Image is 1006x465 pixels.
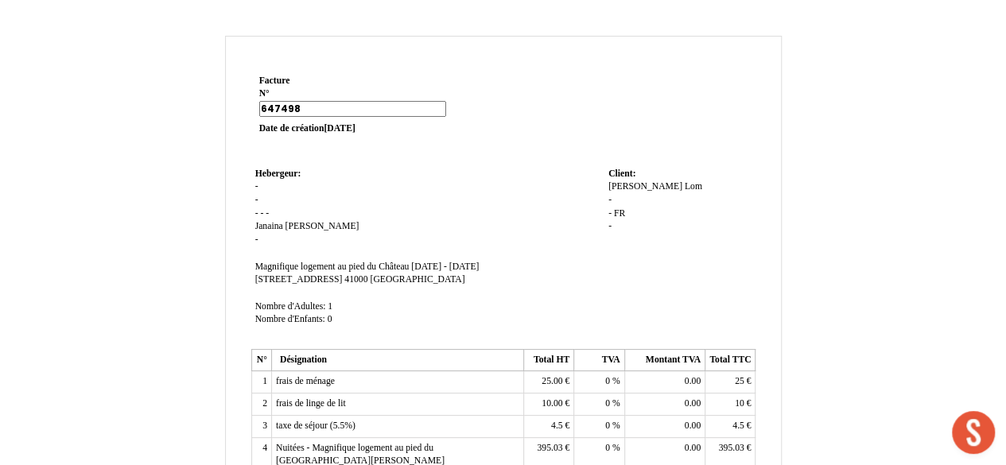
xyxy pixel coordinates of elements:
span: 0 [605,420,610,431]
span: 395.03 [719,443,744,453]
td: 2 [251,393,271,416]
span: - [260,208,263,219]
span: Magnifique logement au pied du Château [255,262,410,272]
span: - [255,181,258,192]
span: FR [614,208,625,219]
span: 0 [605,443,610,453]
span: - [608,221,612,231]
span: [STREET_ADDRESS] [255,274,343,285]
span: [PERSON_NAME] [608,181,682,192]
span: taxe de séjour (5.5%) [276,420,355,431]
th: TVA [574,349,624,371]
th: Total TTC [705,349,755,371]
th: Désignation [271,349,523,371]
strong: Date de création [259,123,355,134]
td: % [574,371,624,393]
td: 3 [251,415,271,437]
strong: N° [259,87,449,117]
div: Ouvrir le chat [952,411,995,454]
td: € [523,371,573,393]
span: Nombre d'Adultes: [255,301,326,312]
th: N° [251,349,271,371]
span: - [255,208,258,219]
th: Montant TVA [624,349,705,371]
td: 1 [251,371,271,393]
span: 0.00 [685,398,701,409]
span: Nombre d'Enfants: [255,314,325,324]
span: - [266,208,269,219]
span: Client: [608,169,635,179]
th: Total HT [523,349,573,371]
span: [PERSON_NAME] [285,221,359,231]
span: Hebergeur: [255,169,301,179]
span: - [608,195,612,205]
span: - [255,234,258,245]
td: € [705,371,755,393]
td: % [574,415,624,437]
span: 0 [605,398,610,409]
td: € [523,393,573,416]
span: 41000 [344,274,367,285]
span: 395.03 [537,443,562,453]
span: frais de ménage [276,376,335,386]
td: € [523,415,573,437]
span: [DATE] - [DATE] [411,262,479,272]
span: 0.00 [685,376,701,386]
span: [GEOGRAPHIC_DATA] [370,274,464,285]
td: € [705,415,755,437]
span: 4.5 [732,420,744,431]
span: 25 [735,376,744,386]
span: 10.00 [542,398,562,409]
span: Facture [259,76,290,86]
span: [DATE] [324,123,355,134]
span: 0 [605,376,610,386]
td: € [705,393,755,416]
span: frais de linge de lit [276,398,346,409]
span: 0.00 [685,420,701,431]
span: - [608,208,612,219]
span: Janaina [255,221,283,231]
span: 4.5 [551,420,563,431]
span: - [255,195,258,205]
span: 10 [735,398,744,409]
td: % [574,393,624,416]
span: 1 [328,301,332,312]
span: 25.00 [542,376,562,386]
span: 0.00 [685,443,701,453]
span: 0 [328,314,332,324]
span: Lom [685,181,702,192]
